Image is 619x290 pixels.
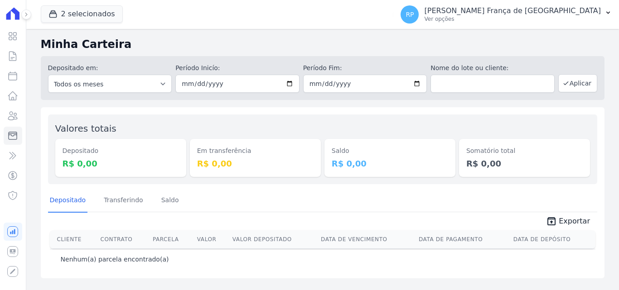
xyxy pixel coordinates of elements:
th: Valor Depositado [229,230,317,248]
dd: R$ 0,00 [466,157,583,170]
th: Contrato [97,230,149,248]
a: Transferindo [102,189,145,213]
p: [PERSON_NAME] França de [GEOGRAPHIC_DATA] [424,6,601,15]
p: Ver opções [424,15,601,23]
button: RP [PERSON_NAME] França de [GEOGRAPHIC_DATA] Ver opções [393,2,619,27]
dd: R$ 0,00 [197,157,314,170]
p: Nenhum(a) parcela encontrado(a) [61,255,169,264]
th: Parcela [149,230,193,248]
dt: Depositado [63,146,179,156]
label: Período Inicío: [175,63,300,73]
a: Saldo [160,189,181,213]
a: unarchive Exportar [539,216,597,228]
th: Data de Pagamento [415,230,510,248]
label: Depositado em: [48,64,98,71]
a: Depositado [48,189,88,213]
label: Valores totais [55,123,116,134]
th: Data de Depósito [510,230,595,248]
dt: Saldo [332,146,448,156]
dd: R$ 0,00 [63,157,179,170]
button: 2 selecionados [41,5,123,23]
h2: Minha Carteira [41,36,604,52]
span: RP [406,11,414,18]
th: Data de Vencimento [317,230,415,248]
button: Aplicar [558,74,597,92]
label: Nome do lote ou cliente: [430,63,555,73]
i: unarchive [546,216,557,227]
th: Cliente [50,230,97,248]
label: Período Fim: [303,63,427,73]
dd: R$ 0,00 [332,157,448,170]
span: Exportar [559,216,590,227]
th: Valor [193,230,229,248]
dt: Em transferência [197,146,314,156]
dt: Somatório total [466,146,583,156]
